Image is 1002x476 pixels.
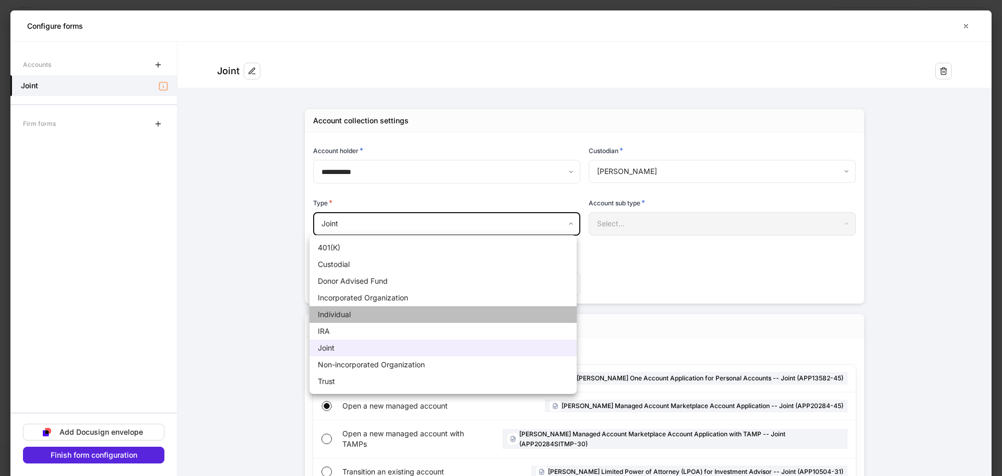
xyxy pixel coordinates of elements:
[309,340,577,356] li: Joint
[309,273,577,289] li: Donor Advised Fund
[309,356,577,373] li: Non-incorporated Organization
[309,239,577,256] li: 401(K)
[309,289,577,306] li: Incorporated Organization
[309,306,577,323] li: Individual
[309,373,577,390] li: Trust
[309,323,577,340] li: IRA
[309,256,577,273] li: Custodial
